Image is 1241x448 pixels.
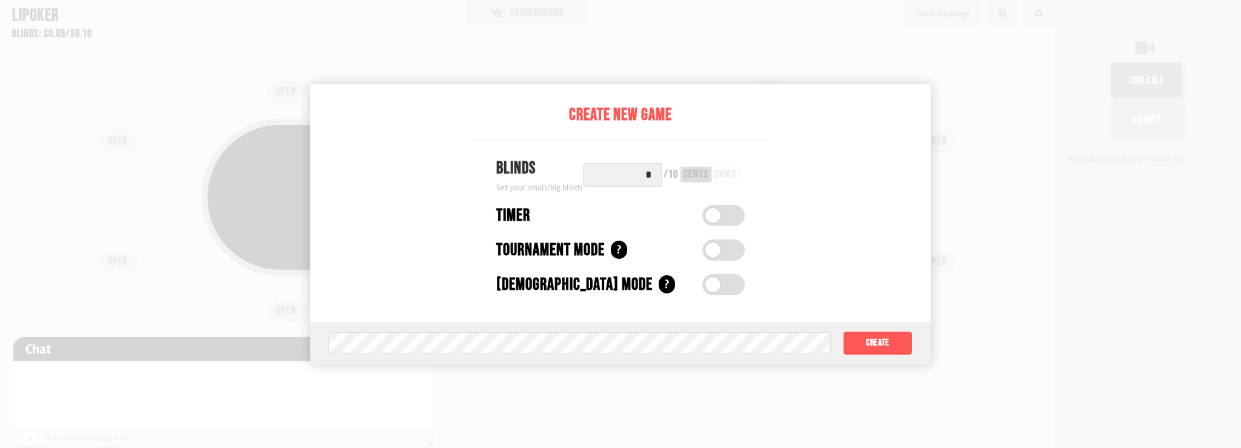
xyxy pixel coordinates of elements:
div: [DEMOGRAPHIC_DATA] Mode [496,272,653,298]
div: cents [684,169,708,180]
div: ? [659,275,675,293]
div: chips [714,169,737,180]
button: Create [843,331,913,355]
div: ? [611,241,627,259]
div: Create New Game [472,102,769,128]
div: Set your small/big blinds [496,181,583,194]
div: Tournament Mode [496,238,605,263]
div: Timer [496,203,530,229]
div: Blinds [496,156,583,181]
div: / 10 [664,169,678,180]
